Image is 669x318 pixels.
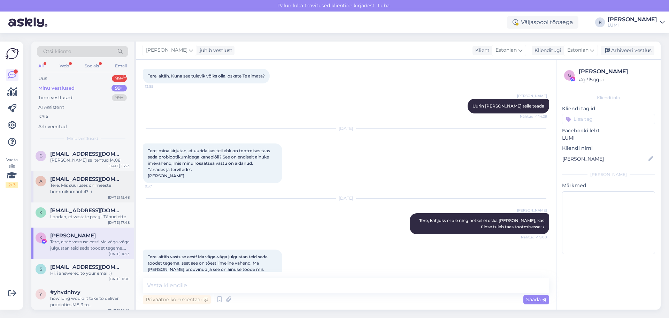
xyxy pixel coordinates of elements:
[197,47,232,54] div: juhib vestlust
[567,46,589,54] span: Estonian
[50,214,130,220] div: Loodan, et vastate peagi! Tänud ette
[50,151,123,157] span: brit.poldaru@gmail.com
[50,239,130,251] div: Tere, aitäh vastuse eest! Ma väga-väga julgustan teid seda toodet tegema, sest see on tõesti imel...
[517,208,547,213] span: [PERSON_NAME]
[50,270,130,276] div: Hi, i answered to your email :)
[376,2,392,9] span: Luba
[38,85,75,92] div: Minu vestlused
[521,235,547,240] span: Nähtud ✓ 9:00
[109,251,130,257] div: [DATE] 10:13
[146,46,187,54] span: [PERSON_NAME]
[517,93,547,98] span: [PERSON_NAME]
[38,75,47,82] div: Uus
[562,127,655,134] p: Facebooki leht
[114,61,128,71] div: Email
[43,48,71,55] span: Otsi kliente
[520,114,547,119] span: Nähtud ✓ 14:29
[562,105,655,112] p: Kliendi tag'id
[38,104,64,111] div: AI Assistent
[568,73,571,78] span: g
[50,289,80,295] span: #yhvdnhvy
[39,235,43,240] span: K
[108,195,130,200] div: [DATE] 15:48
[38,94,72,101] div: Tiimi vestlused
[83,61,100,71] div: Socials
[608,17,665,28] a: [PERSON_NAME]LUMI
[562,155,647,163] input: Lisa nimi
[38,113,48,120] div: Kõik
[50,176,123,182] span: atjuljuk@gmail.com
[562,134,655,142] p: LUMI
[37,61,45,71] div: All
[526,296,546,303] span: Saada
[58,61,70,71] div: Web
[50,264,123,270] span: shanlyabraham@gmail.com
[6,157,18,188] div: Vaata siia
[562,95,655,101] div: Kliendi info
[579,76,653,83] div: # g3l5qgui
[40,266,42,272] span: s
[38,123,67,130] div: Arhiveeritud
[50,157,130,163] div: [PERSON_NAME] sai tehtud 14.08
[39,291,42,297] span: y
[532,47,561,54] div: Klienditugi
[148,148,271,178] span: Tere, mina kirjutan, et uurida kas teil ehk on tootmises taas seda probiootikumidega kanepiõli? S...
[39,210,43,215] span: k
[111,85,127,92] div: 99+
[50,295,130,308] div: how long would it take to deliver probiotics ME-3 to [GEOGRAPHIC_DATA]?
[148,254,269,291] span: Tere, aitäh vastuse eest! Ma väga-väga julgustan teid seda toodet tegema, sest see on tõesti imel...
[109,276,130,282] div: [DATE] 11:30
[419,218,545,229] span: Tere, kahjuks ei ole ning hetkel ei oska [PERSON_NAME], kas üldse tuleb taas tootmisesse :/
[145,184,171,189] span: 9:37
[608,22,657,28] div: LUMI
[472,103,544,109] span: Uurin [PERSON_NAME] teile teada
[145,84,171,89] span: 13:55
[112,75,127,82] div: 99+
[562,182,655,189] p: Märkmed
[601,46,654,55] div: Arhiveeri vestlus
[507,16,578,29] div: Väljaspool tööaega
[562,171,655,178] div: [PERSON_NAME]
[39,153,43,158] span: b
[595,17,605,27] div: R
[608,17,657,22] div: [PERSON_NAME]
[148,73,265,79] span: Tere, aitäh. Kuna see tulevik võiks olla, oskate Te aimata?
[562,114,655,124] input: Lisa tag
[108,163,130,169] div: [DATE] 16:23
[6,182,18,188] div: 2 / 3
[39,178,43,184] span: a
[112,94,127,101] div: 99+
[50,232,96,239] span: Katarina Reimaa
[67,135,98,142] span: Minu vestlused
[143,295,211,304] div: Privaatne kommentaar
[562,145,655,152] p: Kliendi nimi
[108,220,130,225] div: [DATE] 17:48
[579,67,653,76] div: [PERSON_NAME]
[6,47,19,60] img: Askly Logo
[50,182,130,195] div: Tere. Mis suuruses on meeste hommikumantel? :)
[143,195,549,201] div: [DATE]
[108,308,130,313] div: [DATE] 16:42
[50,207,123,214] span: kadrimetspalu@gmail.com
[143,125,549,132] div: [DATE]
[495,46,517,54] span: Estonian
[472,47,490,54] div: Klient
